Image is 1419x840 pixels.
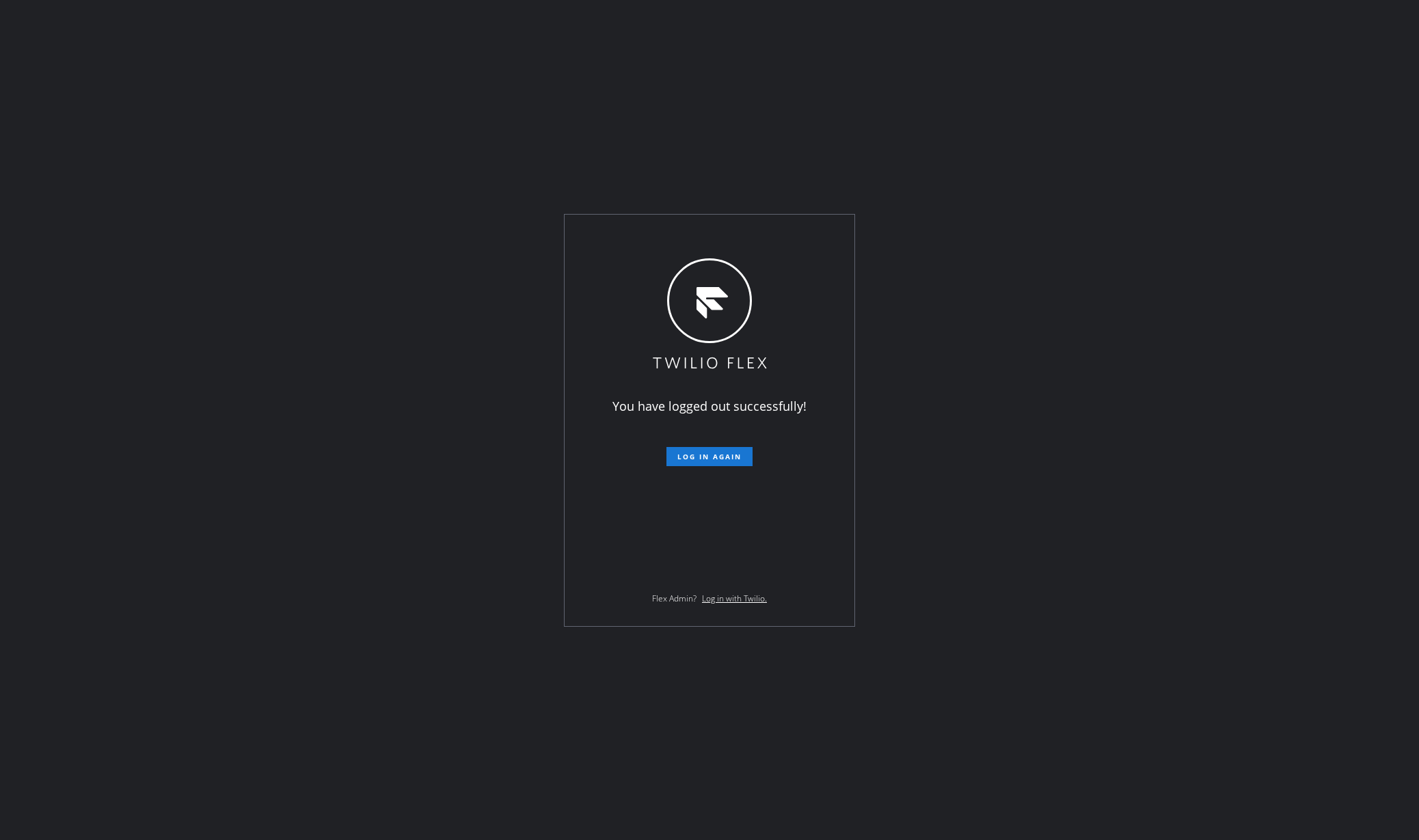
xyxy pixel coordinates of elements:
span: You have logged out successfully! [612,398,807,414]
span: Log in again [677,452,742,461]
span: Flex Admin? [652,593,697,604]
button: Log in again [666,447,753,466]
a: Log in with Twilio. [702,593,767,604]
